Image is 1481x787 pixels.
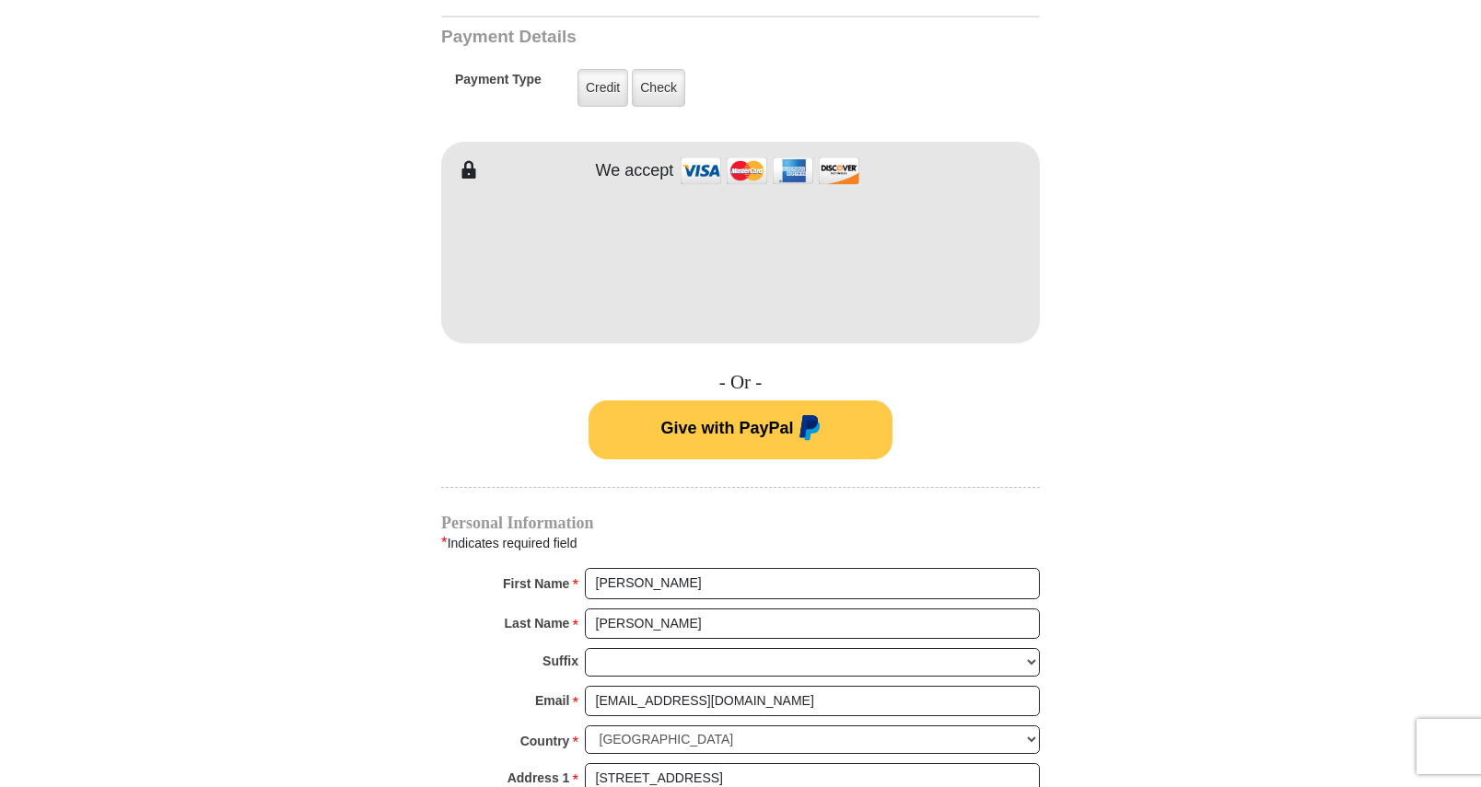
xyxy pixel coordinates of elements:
img: paypal [794,415,821,445]
button: Give with PayPal [589,400,892,459]
strong: First Name [503,571,569,596]
strong: Email [535,688,569,713]
h4: We accept [596,161,674,181]
h3: Payment Details [441,27,911,48]
label: Check [632,69,685,107]
span: Give with PayPal [660,419,793,437]
strong: Last Name [505,610,570,636]
label: Credit [577,69,628,107]
img: credit cards accepted [678,151,862,191]
strong: Suffix [542,648,578,674]
h4: Personal Information [441,515,1040,530]
strong: Country [520,728,570,754]
div: Indicates required field [441,531,1040,555]
h4: - Or - [441,371,1040,394]
h5: Payment Type [455,72,542,97]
